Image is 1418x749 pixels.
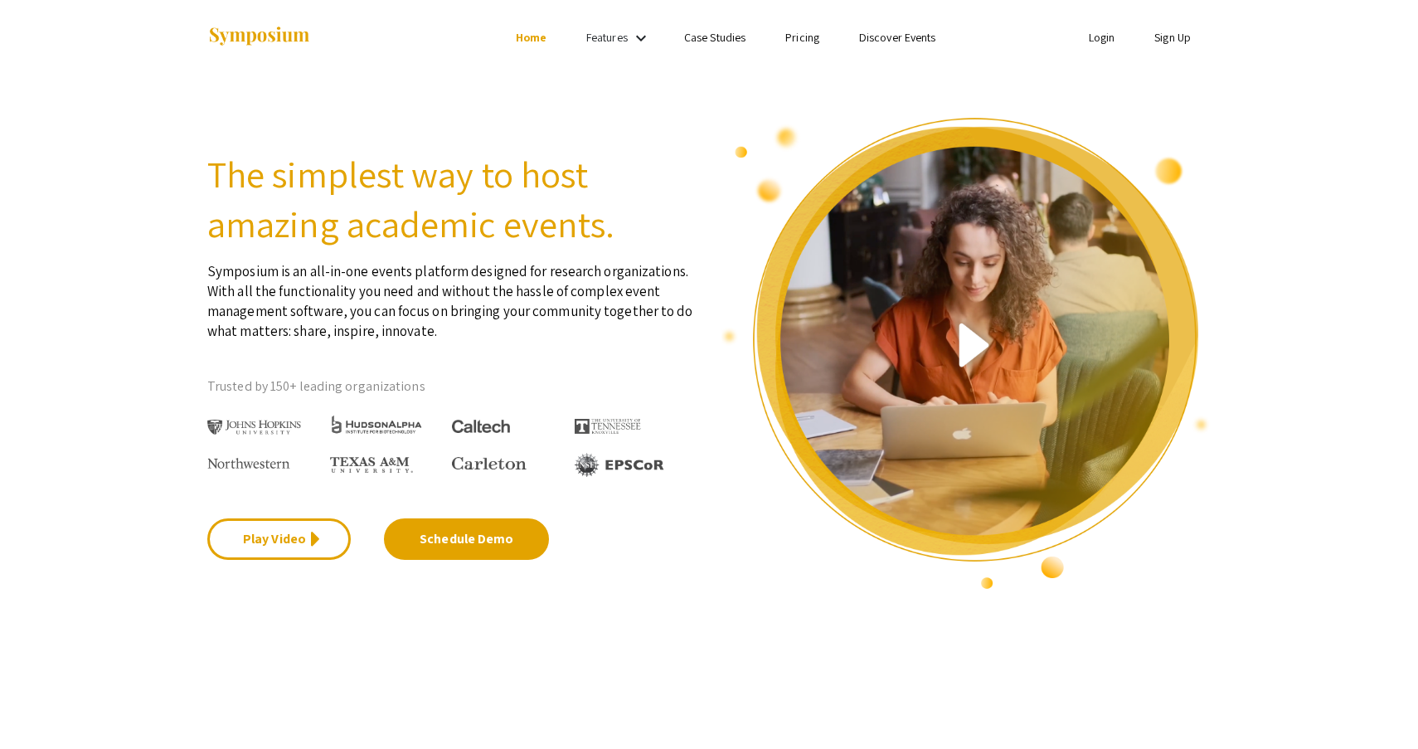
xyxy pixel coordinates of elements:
a: Case Studies [684,30,745,45]
img: Symposium by ForagerOne [207,26,311,48]
a: Home [516,30,546,45]
img: Johns Hopkins University [207,420,301,435]
a: Play Video [207,518,351,560]
p: Symposium is an all-in-one events platform designed for research organizations. With all the func... [207,249,697,341]
img: HudsonAlpha [330,415,424,434]
img: EPSCOR [575,453,666,477]
img: Northwestern [207,458,290,468]
a: Discover Events [859,30,936,45]
iframe: Chat [12,674,70,737]
img: Texas A&M University [330,457,413,474]
img: Caltech [452,420,510,434]
h2: The simplest way to host amazing academic events. [207,149,697,249]
a: Schedule Demo [384,518,549,560]
p: Trusted by 150+ leading organizations [207,374,697,399]
img: video overview of Symposium [721,116,1211,591]
mat-icon: Expand Features list [631,28,651,48]
a: Login [1089,30,1115,45]
img: Carleton [452,457,527,470]
a: Sign Up [1154,30,1191,45]
img: The University of Tennessee [575,419,641,434]
a: Pricing [785,30,819,45]
a: Features [586,30,628,45]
